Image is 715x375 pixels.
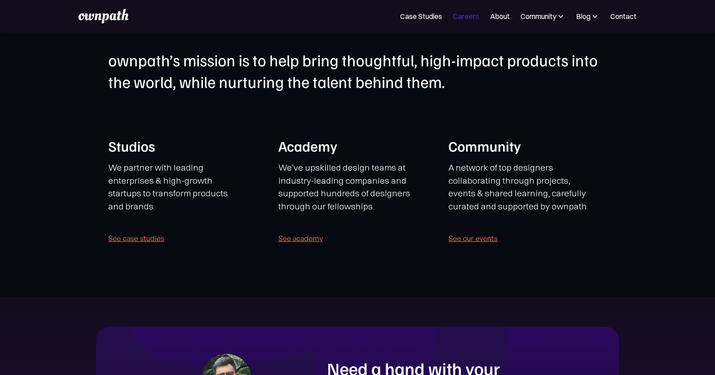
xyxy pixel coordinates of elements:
[108,49,607,93] h1: ownpath’s mission is to help bring thoughtful, high-impact products into the world, while nurturi...
[448,161,598,213] p: A network of top designers collaborating through projects, events & shared learning, carefully cu...
[400,11,442,22] a: Case Studies
[610,11,637,22] a: Contact
[448,136,598,156] h1: Community
[278,136,428,156] h1: Academy
[453,11,479,22] a: Careers
[490,11,510,22] a: About
[108,232,164,245] a: See case studies
[108,136,258,156] h1: Studios
[278,232,323,245] a: See academy
[576,11,590,22] div: Blog
[278,161,428,213] p: We’ve upskilled design teams at industry-leading companies and supported hundreds of designers th...
[108,161,243,226] p: We partner with leading enterprises & high-growth startups to transform products and brands. ‍
[521,11,565,22] div: Community
[576,11,600,22] div: Blog
[521,11,556,22] div: Community
[448,232,498,245] a: See our events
